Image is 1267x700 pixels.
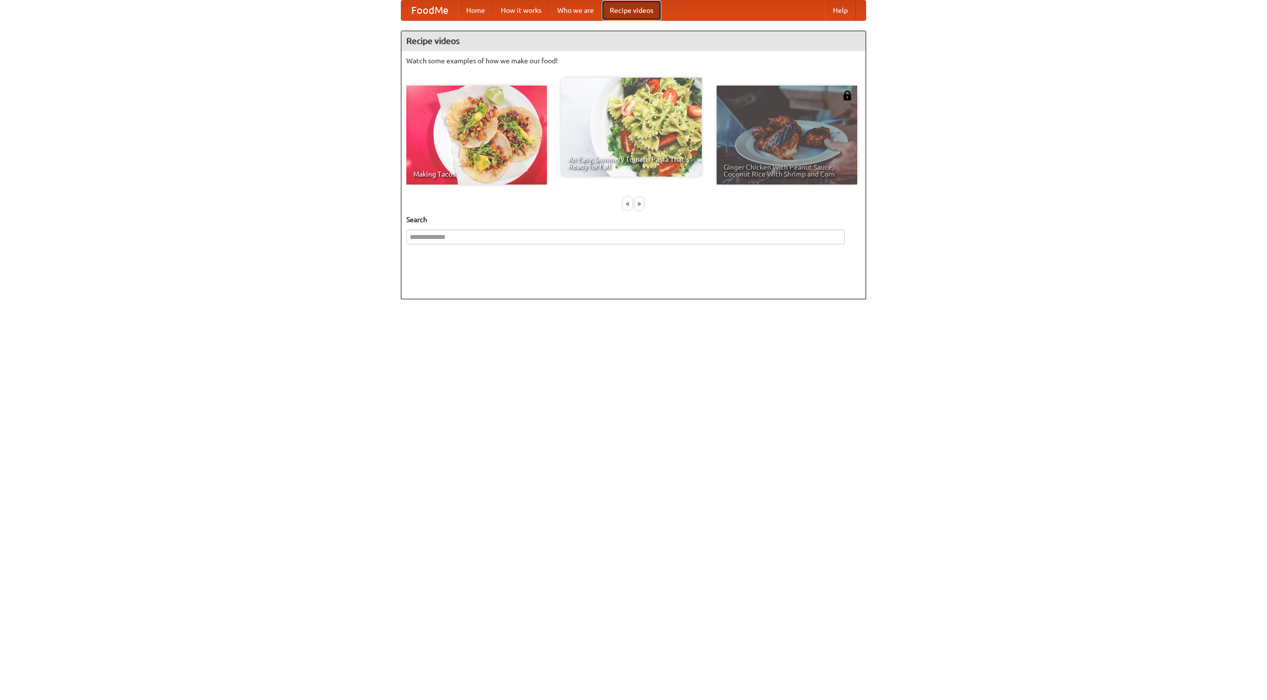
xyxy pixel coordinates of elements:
div: « [623,197,632,210]
div: » [635,197,644,210]
a: Home [458,0,493,20]
a: How it works [493,0,549,20]
a: Making Tacos [406,86,547,185]
p: Watch some examples of how we make our food! [406,56,861,66]
img: 483408.png [842,91,852,100]
a: An Easy, Summery Tomato Pasta That's Ready for Fall [561,78,702,177]
span: An Easy, Summery Tomato Pasta That's Ready for Fall [568,156,695,170]
span: Making Tacos [413,171,540,178]
h5: Search [406,215,861,225]
h4: Recipe videos [401,31,866,51]
a: FoodMe [401,0,458,20]
a: Recipe videos [602,0,661,20]
a: Who we are [549,0,602,20]
a: Help [825,0,856,20]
